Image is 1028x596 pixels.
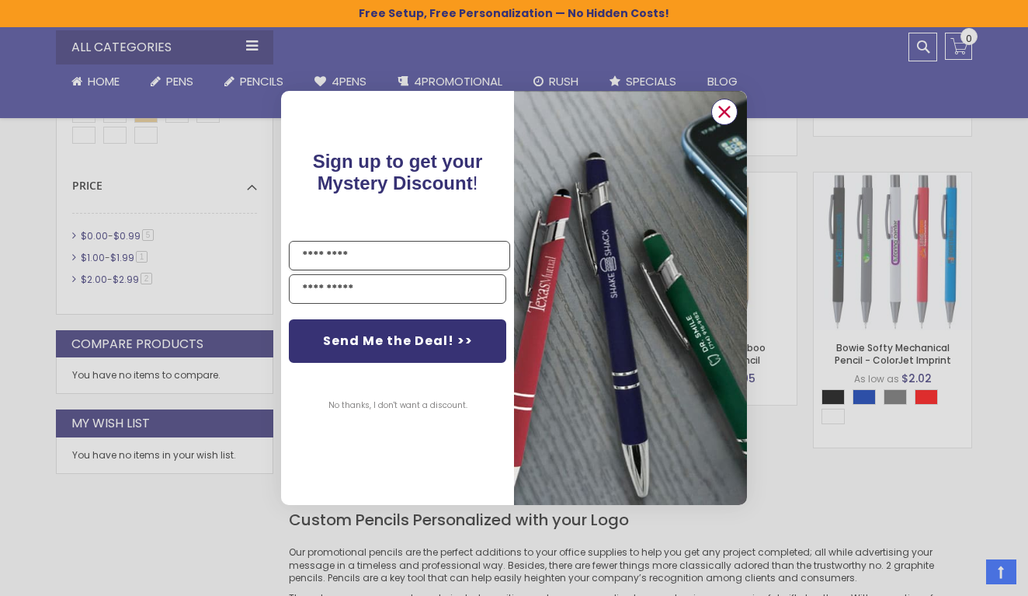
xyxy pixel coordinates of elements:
button: No thanks, I don't want a discount. [321,386,475,425]
img: pop-up-image [514,91,747,505]
button: Send Me the Deal! >> [289,319,506,363]
span: Sign up to get your Mystery Discount [313,151,483,193]
button: Close dialog [711,99,738,125]
span: ! [313,151,483,193]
